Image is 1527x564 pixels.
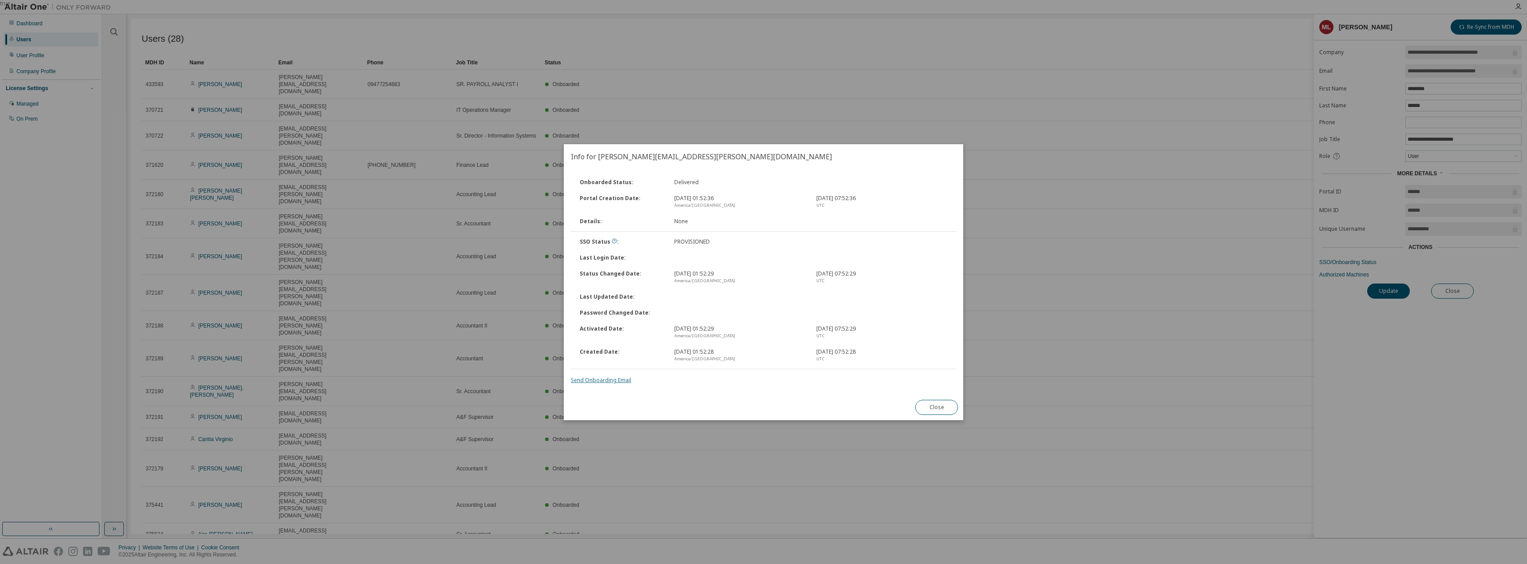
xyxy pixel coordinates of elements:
[669,270,811,284] div: [DATE] 01:52:29
[811,270,953,284] div: [DATE] 07:52:29
[816,277,948,284] div: UTC
[816,202,948,209] div: UTC
[816,355,948,363] div: UTC
[674,355,806,363] div: America/[GEOGRAPHIC_DATA]
[574,325,669,339] div: Activated Date :
[915,400,958,415] button: Close
[669,325,811,339] div: [DATE] 01:52:29
[574,254,669,261] div: Last Login Date :
[811,325,953,339] div: [DATE] 07:52:29
[574,348,669,363] div: Created Date :
[571,376,631,384] a: Send Onboarding Email
[574,309,669,316] div: Password Changed Date :
[669,238,811,245] div: PROVISIONED
[669,179,811,186] div: Delivered
[574,293,669,300] div: Last Updated Date :
[674,277,806,284] div: America/[GEOGRAPHIC_DATA]
[811,195,953,209] div: [DATE] 07:52:36
[816,332,948,339] div: UTC
[574,270,669,284] div: Status Changed Date :
[574,195,669,209] div: Portal Creation Date :
[574,179,669,186] div: Onboarded Status :
[669,218,811,225] div: None
[669,195,811,209] div: [DATE] 01:52:36
[574,218,669,225] div: Details :
[669,348,811,363] div: [DATE] 01:52:28
[674,332,806,339] div: America/[GEOGRAPHIC_DATA]
[564,144,963,169] h2: Info for [PERSON_NAME][EMAIL_ADDRESS][PERSON_NAME][DOMAIN_NAME]
[811,348,953,363] div: [DATE] 07:52:28
[574,238,669,245] div: SSO Status :
[674,202,806,209] div: America/[GEOGRAPHIC_DATA]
